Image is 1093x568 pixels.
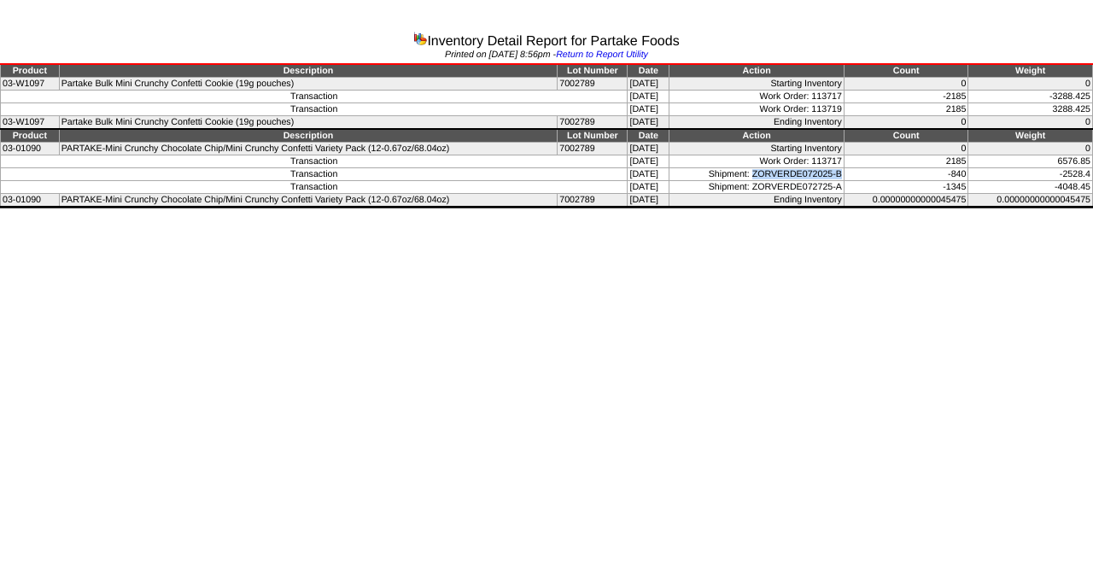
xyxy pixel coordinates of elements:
td: 2185 [844,155,968,168]
td: 7002789 [558,116,628,130]
img: graph.gif [413,32,427,45]
td: PARTAKE-Mini Crunchy Chocolate Chip/Mini Crunchy Confetti Variety Pack (12-0.67oz/68.04oz) [59,143,557,155]
td: 0 [844,116,968,130]
td: Transaction [1,181,628,194]
td: Partake Bulk Mini Crunchy Confetti Cookie (19g pouches) [59,116,557,130]
td: Product [1,129,60,143]
td: Date [628,64,669,78]
td: Action [669,129,845,143]
td: Transaction [1,91,628,103]
td: Description [59,64,557,78]
td: Count [844,64,968,78]
td: -2185 [844,91,968,103]
td: [DATE] [628,155,669,168]
td: Transaction [1,155,628,168]
td: PARTAKE-Mini Crunchy Chocolate Chip/Mini Crunchy Confetti Variety Pack (12-0.67oz/68.04oz) [59,194,557,208]
a: Return to Report Utility [556,50,648,60]
td: [DATE] [628,143,669,155]
td: Work Order: 113719 [669,103,845,116]
td: Lot Number [558,64,628,78]
td: 0.00000000000045475 [844,194,968,208]
td: 0 [844,143,968,155]
td: Weight [968,64,1093,78]
td: -4048.45 [968,181,1093,194]
td: 03-W1097 [1,116,60,130]
td: Partake Bulk Mini Crunchy Confetti Cookie (19g pouches) [59,78,557,91]
td: 6576.85 [968,155,1093,168]
td: 7002789 [558,143,628,155]
td: Lot Number [558,129,628,143]
td: Work Order: 113717 [669,155,845,168]
td: 0 [968,143,1093,155]
td: Count [844,129,968,143]
td: [DATE] [628,91,669,103]
td: Starting Inventory [669,78,845,91]
td: 7002789 [558,78,628,91]
td: Description [59,129,557,143]
td: [DATE] [628,116,669,130]
td: [DATE] [628,103,669,116]
td: -2528.4 [968,168,1093,181]
td: Date [628,129,669,143]
td: 2185 [844,103,968,116]
td: Action [669,64,845,78]
td: 7002789 [558,194,628,208]
td: Transaction [1,103,628,116]
td: Shipment: ZORVERDE072725-A [669,181,845,194]
td: 3288.425 [968,103,1093,116]
td: 0 [844,78,968,91]
td: Starting Inventory [669,143,845,155]
td: Weight [968,129,1093,143]
td: 0 [968,116,1093,130]
td: 0.00000000000045475 [968,194,1093,208]
td: 0 [968,78,1093,91]
td: Product [1,64,60,78]
td: -1345 [844,181,968,194]
td: Work Order: 113717 [669,91,845,103]
td: [DATE] [628,181,669,194]
td: [DATE] [628,78,669,91]
td: -840 [844,168,968,181]
td: 03-01090 [1,194,60,208]
td: -3288.425 [968,91,1093,103]
td: Transaction [1,168,628,181]
td: [DATE] [628,168,669,181]
td: Ending Inventory [669,116,845,130]
td: 03-W1097 [1,78,60,91]
td: Shipment: ZORVERDE072025-B [669,168,845,181]
td: Ending Inventory [669,194,845,208]
td: 03-01090 [1,143,60,155]
td: [DATE] [628,194,669,208]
